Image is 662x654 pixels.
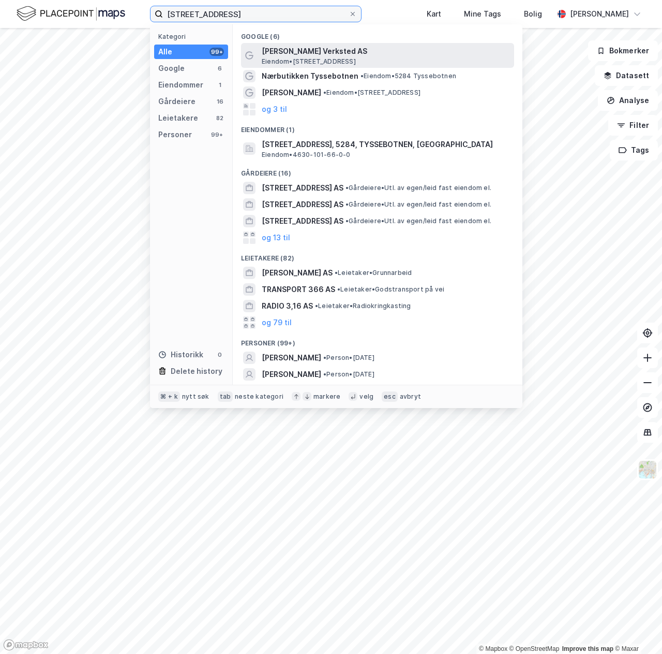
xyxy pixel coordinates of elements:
div: Google [158,62,185,75]
a: OpenStreetMap [509,645,560,652]
div: Gårdeiere [158,95,195,108]
button: Bokmerker [588,40,658,61]
div: Alle [158,46,172,58]
button: og 3 til [262,103,287,115]
span: Gårdeiere • Utl. av egen/leid fast eiendom el. [345,184,491,192]
input: Søk på adresse, matrikkel, gårdeiere, leietakere eller personer [163,6,349,22]
div: 99+ [209,48,224,56]
div: velg [359,393,373,401]
span: [PERSON_NAME] [262,352,321,364]
span: [STREET_ADDRESS] AS [262,215,343,227]
span: Leietaker • Radiokringkasting [315,302,411,310]
span: Leietaker • Godstransport på vei [337,285,444,294]
button: og 13 til [262,231,290,244]
span: • [345,184,349,192]
img: logo.f888ab2527a4732fd821a326f86c7f29.svg [17,5,125,23]
div: 99+ [209,130,224,139]
span: Eiendom • [STREET_ADDRESS] [262,57,356,66]
div: Eiendommer (1) [233,118,522,136]
a: Improve this map [562,645,613,652]
div: Kart [427,8,441,20]
div: Personer [158,128,192,141]
span: [PERSON_NAME] AS [262,267,333,279]
span: [PERSON_NAME] Verksted AS [262,45,510,57]
span: • [337,285,340,293]
button: Filter [608,115,658,136]
div: 1 [216,81,224,89]
div: nytt søk [182,393,209,401]
span: Leietaker • Grunnarbeid [335,269,412,277]
img: Z [638,460,657,479]
div: markere [313,393,340,401]
span: [STREET_ADDRESS] AS [262,182,343,194]
span: Eiendom • [STREET_ADDRESS] [323,89,420,97]
span: Eiendom • 5284 Tyssebotnen [360,72,456,80]
span: • [335,269,338,277]
div: Bolig [524,8,542,20]
div: 6 [216,64,224,72]
span: • [323,370,326,378]
div: tab [218,391,233,402]
div: Delete history [171,365,222,377]
div: Leietakere [158,112,198,124]
span: Gårdeiere • Utl. av egen/leid fast eiendom el. [345,200,491,209]
div: [PERSON_NAME] [570,8,629,20]
div: 82 [216,114,224,122]
span: [PERSON_NAME] [262,368,321,381]
span: RADIO 3,16 AS [262,300,313,312]
span: TRANSPORT 366 AS [262,283,335,296]
div: Personer (99+) [233,331,522,350]
div: Gårdeiere (16) [233,161,522,180]
div: esc [382,391,398,402]
a: Mapbox homepage [3,639,49,651]
button: Analyse [598,90,658,111]
span: • [345,217,349,225]
span: • [323,89,326,96]
div: Leietakere (82) [233,246,522,265]
span: • [323,354,326,361]
span: [STREET_ADDRESS] AS [262,198,343,211]
div: Google (6) [233,24,522,43]
span: [STREET_ADDRESS], 5284, TYSSEBOTNEN, [GEOGRAPHIC_DATA] [262,138,510,151]
span: Person • [DATE] [323,370,374,379]
iframe: Chat Widget [610,604,662,654]
span: Gårdeiere • Utl. av egen/leid fast eiendom el. [345,217,491,225]
div: avbryt [400,393,421,401]
span: Nærbutikken Tyssebotnen [262,70,358,82]
div: Kontrollprogram for chat [610,604,662,654]
div: neste kategori [235,393,283,401]
span: • [360,72,364,80]
span: • [345,200,349,208]
span: • [315,302,318,310]
button: og 79 til [262,316,292,329]
button: Datasett [595,65,658,86]
span: Eiendom • 4630-101-66-0-0 [262,151,351,159]
div: Mine Tags [464,8,501,20]
button: Tags [610,140,658,161]
div: Eiendommer [158,79,203,91]
span: Person • [DATE] [323,354,374,362]
div: Kategori [158,33,228,40]
a: Mapbox [479,645,507,652]
span: [PERSON_NAME] [262,86,321,99]
div: 16 [216,97,224,106]
div: 0 [216,351,224,359]
div: ⌘ + k [158,391,180,402]
div: Historikk [158,348,203,361]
